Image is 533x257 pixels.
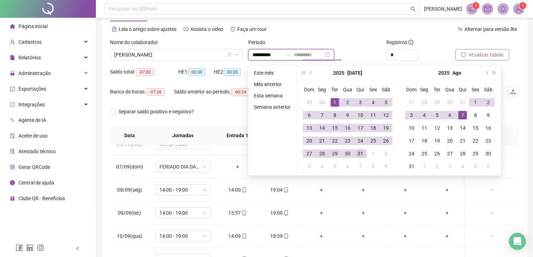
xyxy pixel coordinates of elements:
[410,6,416,12] span: search
[306,209,337,217] div: +
[482,134,495,147] td: 2025-08-23
[190,26,223,32] span: Assista o vídeo
[217,126,259,145] th: Entrada 1
[222,209,253,217] div: 13:57
[10,71,15,76] span: lock
[458,162,467,171] div: 4
[18,117,46,123] span: Agente de IA
[380,134,392,147] td: 2025-07-26
[234,53,239,57] span: down
[354,160,367,173] td: 2025-08-07
[10,165,15,170] span: qrcode
[241,187,247,192] span: mobile
[264,209,295,217] div: 19:00
[407,136,416,145] div: 17
[318,162,326,171] div: 4
[18,102,45,107] span: Integrações
[116,164,143,170] span: 07/09(dom)
[484,124,493,132] div: 16
[431,122,444,134] td: 2025-08-12
[464,26,517,32] span: Alternar para versão lite
[264,186,295,194] div: 19:04
[10,86,15,91] span: export
[418,160,431,173] td: 2025-09-01
[420,162,429,171] div: 1
[407,162,416,171] div: 31
[469,83,482,96] th: Sex
[469,109,482,122] td: 2025-08-08
[444,160,456,173] td: 2025-09-03
[214,68,249,76] div: HE 2:
[305,136,314,145] div: 20
[356,136,365,145] div: 24
[303,96,316,109] td: 2025-06-29
[382,111,390,119] div: 12
[117,233,142,239] span: 10/09(qua)
[348,186,379,194] div: +
[458,27,463,32] span: swap
[380,122,392,134] td: 2025-07-19
[446,98,454,107] div: 30
[446,136,454,145] div: 20
[303,134,316,147] td: 2025-07-20
[328,147,341,160] td: 2025-07-29
[471,232,513,240] div: -
[382,162,390,171] div: 9
[318,98,326,107] div: 30
[420,149,429,158] div: 25
[356,162,365,171] div: 7
[519,2,526,9] sup: Atualize o seu contato no menu Meus Dados
[136,68,154,76] span: -07:02
[369,162,377,171] div: 8
[522,3,524,8] span: 1
[420,98,429,107] div: 28
[431,160,444,173] td: 2025-09-02
[328,96,341,109] td: 2025-07-01
[500,6,506,12] span: bell
[10,149,15,154] span: solution
[471,136,480,145] div: 22
[306,186,337,194] div: +
[469,51,504,59] span: Atualizar tabela
[431,83,444,96] th: Ter
[189,68,205,76] span: 00:00
[484,162,493,171] div: 6
[18,70,51,76] span: Administração
[251,69,293,77] li: Este mês
[305,98,314,107] div: 29
[420,111,429,119] div: 4
[331,111,339,119] div: 8
[303,83,316,96] th: Dom
[328,160,341,173] td: 2025-08-05
[316,122,328,134] td: 2025-07-14
[471,149,480,158] div: 29
[367,83,380,96] th: Sex
[328,109,341,122] td: 2025-07-08
[484,98,493,107] div: 2
[341,147,354,160] td: 2025-07-30
[444,96,456,109] td: 2025-07-30
[118,210,141,216] span: 09/09(ter)
[471,209,513,217] div: -
[222,186,253,194] div: 14:00
[444,147,456,160] td: 2025-08-27
[484,136,493,145] div: 23
[305,162,314,171] div: 3
[18,149,56,154] span: Atestado técnico
[444,109,456,122] td: 2025-08-06
[341,96,354,109] td: 2025-07-02
[418,122,431,134] td: 2025-08-11
[408,40,413,45] span: info-circle
[241,210,247,215] span: mobile
[461,52,466,57] span: reload
[382,124,390,132] div: 19
[10,196,15,201] span: gift
[471,186,513,194] div: -
[433,111,441,119] div: 5
[407,149,416,158] div: 24
[433,162,441,171] div: 2
[407,98,416,107] div: 27
[418,109,431,122] td: 2025-08-04
[456,122,469,134] td: 2025-08-14
[380,83,392,96] th: Sáb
